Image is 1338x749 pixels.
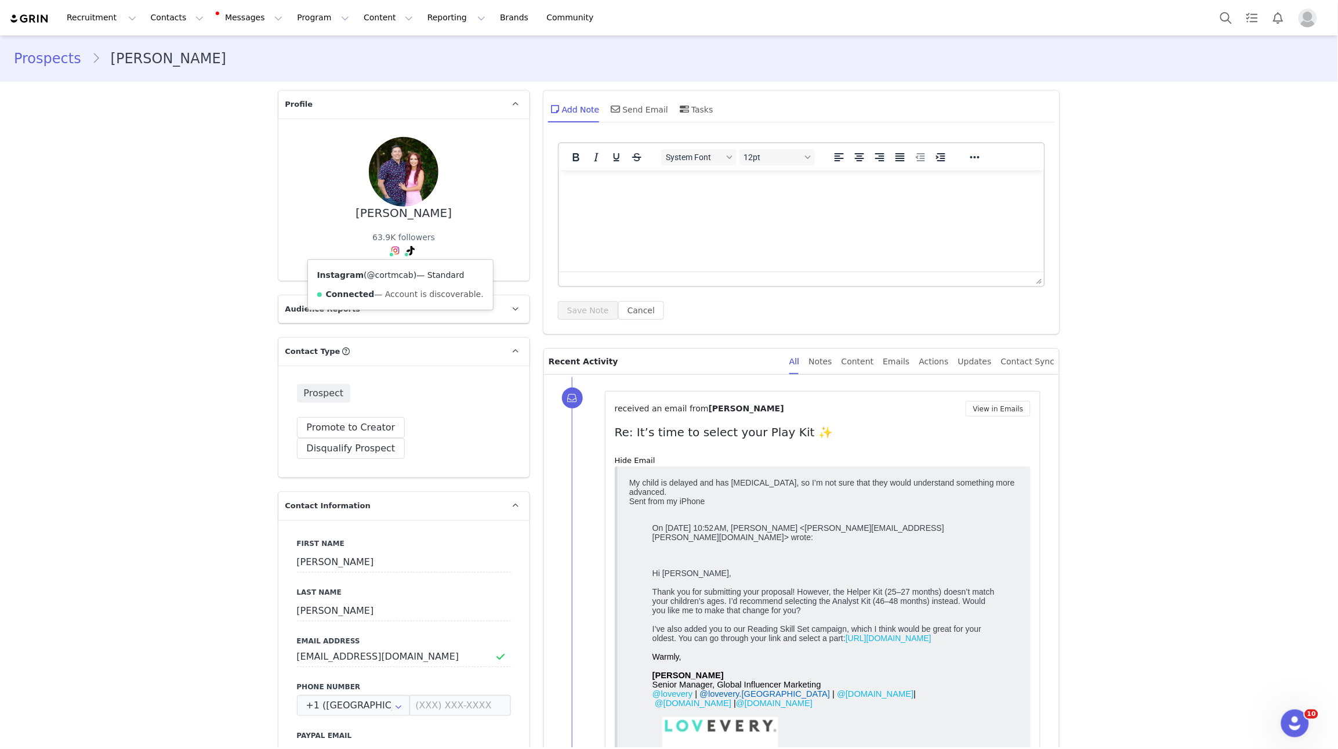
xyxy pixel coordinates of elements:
[36,487,366,505] span: We’re excited about first-time collaborations and want to make it extra special with a for your c...
[28,151,372,169] div: I’ve also added you to our Reading Skill Set campaign, which I think would be great for your olde...
[285,303,361,315] span: Audience Reports
[558,301,618,320] button: Save Note
[85,428,145,436] strong: affiliate program
[842,349,874,375] div: Content
[297,384,351,403] span: Prospect
[211,5,289,31] button: Messages
[1239,5,1265,31] a: Tasks
[911,149,930,165] button: Decrease indent
[1001,349,1055,375] div: Contact Sync
[36,419,364,436] strong: exclusive discount code
[290,5,356,31] button: Program
[28,95,372,179] div: Hi [PERSON_NAME], Thank you for submitting your proposal! However, the Helper Kit (25–27 months) ...
[28,179,372,188] p: Warmly,
[739,149,815,165] button: Font sizes
[212,216,289,225] a: @[DOMAIN_NAME]
[217,607,324,616] strong: 10% commission on all sales
[409,695,510,716] input: (XXX) XXX-XXXX
[28,50,372,78] blockquote: On [DATE] 10:52 AM, [PERSON_NAME] <[PERSON_NAME][EMAIL_ADDRESS][PERSON_NAME][DOMAIN_NAME]> wrote:
[1292,9,1329,27] button: Profile
[367,270,414,280] a: @cortmcab
[221,160,307,169] a: [URL][DOMAIN_NAME]
[420,5,492,31] button: Reporting
[233,402,315,411] a: [URL][DOMAIN_NAME]
[28,197,99,207] span: [PERSON_NAME]
[36,368,111,377] span: Hi [PERSON_NAME]!
[1281,710,1309,737] iframe: Intercom live chat
[285,99,313,110] span: Profile
[548,95,600,123] div: Add Note
[144,5,211,31] button: Contacts
[5,23,395,32] div: Sent from my iPhone
[850,149,869,165] button: Align center
[1213,5,1239,31] button: Search
[297,417,405,438] button: Promote to Creator
[666,153,723,162] span: System Font
[285,346,340,357] span: Contact Type
[36,385,360,411] span: Welcome! We’re thrilled you’re interested in working with us, and look forward to getting this pa...
[297,538,511,549] label: First Name
[28,216,372,234] p: | |
[829,149,849,165] button: Align left
[253,453,299,462] strong: TikTok video
[59,530,176,538] span: We’ll create a unique code for you
[36,599,351,616] span: We're happy to let you know that our affiliate program is also available! We'll be sharing your u...
[586,149,606,165] button: Italic
[1299,9,1317,27] img: placeholder-profile.jpg
[326,290,375,299] strong: Connected
[627,149,647,165] button: Strikethrough
[59,556,331,565] span: Your followers will get $ (for first-time subscribers only)
[297,587,511,598] label: Last Name
[615,456,655,465] a: Hide Email
[297,646,511,667] input: Email Address
[289,216,292,225] span: |
[14,48,92,69] a: Prospects
[965,149,985,165] button: Reveal or hide additional toolbar items
[36,683,118,692] span: The Collaboration Team
[372,231,435,244] div: 63.9K followers
[364,270,416,280] span: ( )
[28,341,326,360] a: [PERSON_NAME][EMAIL_ADDRESS][PERSON_NAME][DOMAIN_NAME]
[1305,710,1318,719] span: 10
[540,5,606,31] a: Community
[111,225,188,234] a: @[DOMAIN_NAME]
[60,5,143,31] button: Recruitment
[808,349,832,375] div: Notes
[549,349,780,374] p: Recent Activity
[59,565,329,582] span: To make it simple, we’ll use your social media handle to create your code (e.g., LOVEIGHANDLE20)
[36,444,135,453] span: What we kindly ask in return:
[890,149,910,165] button: Justify
[56,462,86,471] strong: 1 month
[709,404,784,413] span: [PERSON_NAME]
[285,500,371,512] span: Contact Information
[931,149,951,165] button: Increase indent
[75,216,205,225] a: @lovevery.[GEOGRAPHIC_DATA]
[744,153,801,162] span: 12pt
[36,479,160,487] span: An exclusive offer for your followers:
[609,95,669,123] div: Send Email
[958,349,992,375] div: Updates
[369,137,438,207] img: b46aba82-e248-4e36-997f-e98c556a2997.jpg
[297,730,511,741] label: Paypal Email
[356,207,452,220] div: [PERSON_NAME]
[36,650,74,658] span: Thank you,
[297,636,511,646] label: Email Address
[618,301,664,320] button: Cancel
[493,5,539,31] a: Brands
[1266,5,1291,31] button: Notifications
[391,246,400,255] img: instagram.svg
[1032,272,1044,286] div: Press the Up and Down arrow keys to resize the editor.
[297,682,511,692] label: Phone Number
[28,341,372,360] div: [DATE][DATE] 4:05 PM [PERSON_NAME] < > wrote:
[559,171,1045,272] iframe: Rich Text Area
[59,538,369,556] span: The code will be valid for 1 month (from the shipping confirmation’s email) and needs to go live ...
[9,13,50,24] img: grin logo
[30,225,107,234] a: @[DOMAIN_NAME]
[661,149,737,165] button: Fonts
[870,149,890,165] button: Align right
[36,513,106,522] span: Here are the details:
[615,404,709,413] span: received an email from
[36,419,364,436] span: Here’s a quick rundown of what we expect, along with information about our offer and .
